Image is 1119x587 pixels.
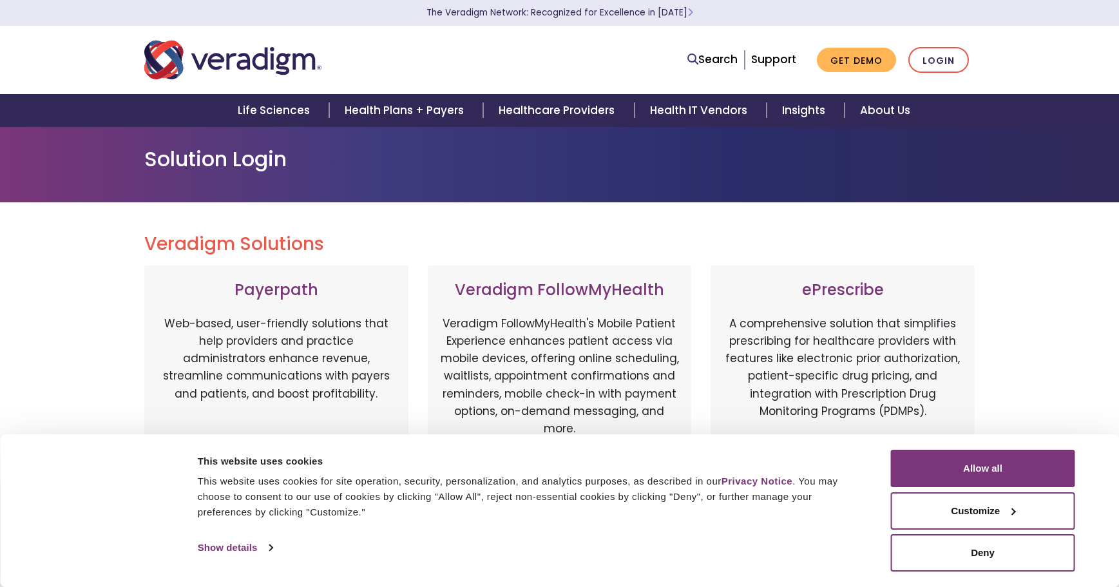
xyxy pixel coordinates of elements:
[329,94,483,127] a: Health Plans + Payers
[767,94,845,127] a: Insights
[198,474,862,520] div: This website uses cookies for site operation, security, personalization, and analytics purposes, ...
[845,94,926,127] a: About Us
[891,492,1075,530] button: Customize
[687,6,693,19] span: Learn More
[687,51,738,68] a: Search
[157,315,396,450] p: Web-based, user-friendly solutions that help providers and practice administrators enhance revenu...
[908,47,969,73] a: Login
[144,39,321,81] img: Veradigm logo
[635,94,767,127] a: Health IT Vendors
[483,94,634,127] a: Healthcare Providers
[144,147,975,171] h1: Solution Login
[144,233,975,255] h2: Veradigm Solutions
[723,315,962,450] p: A comprehensive solution that simplifies prescribing for healthcare providers with features like ...
[891,450,1075,487] button: Allow all
[723,281,962,300] h3: ePrescribe
[751,52,796,67] a: Support
[426,6,693,19] a: The Veradigm Network: Recognized for Excellence in [DATE]Learn More
[722,476,792,486] a: Privacy Notice
[817,48,896,73] a: Get Demo
[441,315,679,438] p: Veradigm FollowMyHealth's Mobile Patient Experience enhances patient access via mobile devices, o...
[222,94,329,127] a: Life Sciences
[891,534,1075,572] button: Deny
[198,454,862,469] div: This website uses cookies
[441,281,679,300] h3: Veradigm FollowMyHealth
[198,538,273,557] a: Show details
[157,281,396,300] h3: Payerpath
